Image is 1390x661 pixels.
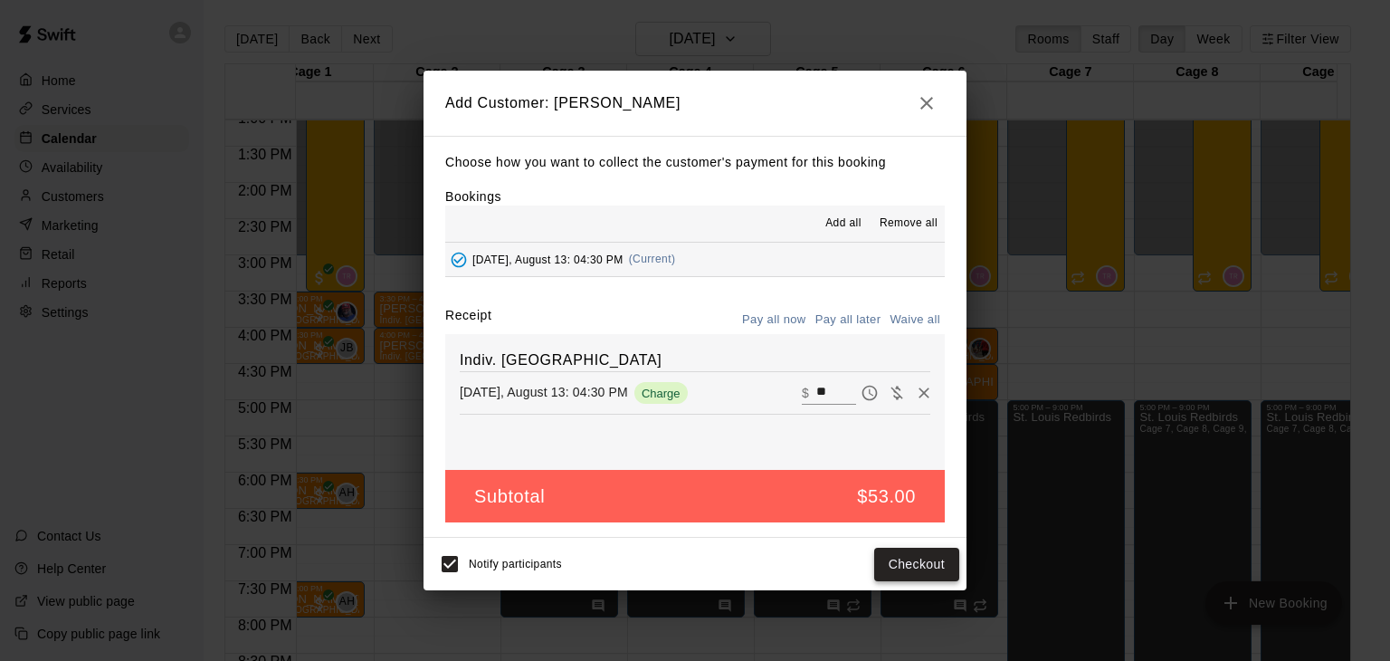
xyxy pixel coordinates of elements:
button: Checkout [874,548,959,581]
h2: Add Customer: [PERSON_NAME] [424,71,966,136]
button: Pay all now [738,306,811,334]
button: Pay all later [811,306,886,334]
span: (Current) [629,253,676,265]
span: Charge [634,387,688,400]
span: Waive payment [883,384,910,399]
span: Remove all [880,215,938,233]
button: Remove [910,379,938,407]
label: Bookings [445,189,501,204]
span: [DATE], August 13: 04:30 PM [472,253,624,265]
span: Add all [825,215,862,233]
button: Waive all [885,306,945,334]
button: Add all [814,209,872,238]
p: $ [802,384,809,402]
p: [DATE], August 13: 04:30 PM [460,383,628,401]
h6: Indiv. [GEOGRAPHIC_DATA] [460,349,930,372]
label: Receipt [445,306,491,334]
p: Choose how you want to collect the customer's payment for this booking [445,151,945,174]
span: Notify participants [469,559,562,571]
button: Added - Collect Payment [445,246,472,273]
button: Added - Collect Payment[DATE], August 13: 04:30 PM(Current) [445,243,945,276]
h5: Subtotal [474,484,545,509]
button: Remove all [872,209,945,238]
span: Pay later [856,384,883,399]
h5: $53.00 [857,484,916,509]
